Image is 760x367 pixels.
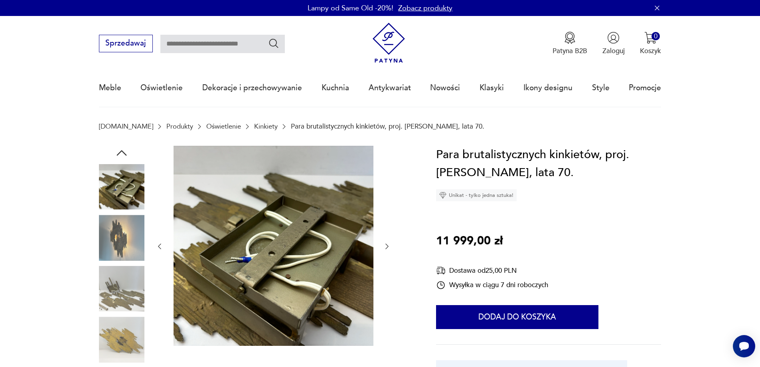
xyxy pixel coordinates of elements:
button: 0Koszyk [640,32,661,56]
div: 0 [651,32,660,40]
a: Antykwariat [369,69,411,106]
img: Ikona dostawy [436,266,446,276]
img: Ikona medalu [564,32,576,44]
a: Sprzedawaj [99,41,153,47]
a: Ikony designu [523,69,572,106]
div: Dostawa od 25,00 PLN [436,266,548,276]
a: Dekoracje i przechowywanie [202,69,302,106]
button: Dodaj do koszyka [436,305,598,329]
p: Patyna B2B [553,46,587,56]
a: Oświetlenie [140,69,183,106]
img: Zdjęcie produktu Para brutalistycznych kinkietów, proj. H. Fernandez, Francja, lata 70. [99,266,144,311]
img: Ikonka użytkownika [607,32,620,44]
p: Para brutalistycznych kinkietów, proj. [PERSON_NAME], lata 70. [291,123,484,130]
div: Wysyłka w ciągu 7 dni roboczych [436,280,548,290]
img: Zdjęcie produktu Para brutalistycznych kinkietów, proj. H. Fernandez, Francja, lata 70. [99,215,144,260]
img: Patyna - sklep z meblami i dekoracjami vintage [369,23,409,63]
div: Unikat - tylko jedna sztuka! [436,189,517,201]
p: Koszyk [640,46,661,56]
iframe: Smartsupp widget button [733,335,755,357]
a: [DOMAIN_NAME] [99,123,153,130]
a: Promocje [629,69,661,106]
a: Oświetlenie [206,123,241,130]
a: Meble [99,69,121,106]
p: 11 999,00 zł [436,232,503,250]
a: Zobacz produkty [398,3,452,13]
a: Nowości [430,69,460,106]
a: Klasyki [480,69,504,106]
a: Kuchnia [322,69,349,106]
img: Zdjęcie produktu Para brutalistycznych kinkietów, proj. H. Fernandez, Francja, lata 70. [174,146,373,346]
img: Ikona koszyka [644,32,657,44]
img: Zdjęcie produktu Para brutalistycznych kinkietów, proj. H. Fernandez, Francja, lata 70. [99,164,144,210]
a: Style [592,69,610,106]
button: Zaloguj [602,32,625,56]
p: Zaloguj [602,46,625,56]
img: Ikona diamentu [439,192,446,199]
p: Lampy od Same Old -20%! [308,3,393,13]
button: Sprzedawaj [99,35,153,52]
img: Zdjęcie produktu Para brutalistycznych kinkietów, proj. H. Fernandez, Francja, lata 70. [99,317,144,362]
a: Produkty [166,123,193,130]
a: Ikona medaluPatyna B2B [553,32,587,56]
button: Szukaj [268,38,280,49]
h1: Para brutalistycznych kinkietów, proj. [PERSON_NAME], lata 70. [436,146,661,182]
a: Kinkiety [254,123,278,130]
button: Patyna B2B [553,32,587,56]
